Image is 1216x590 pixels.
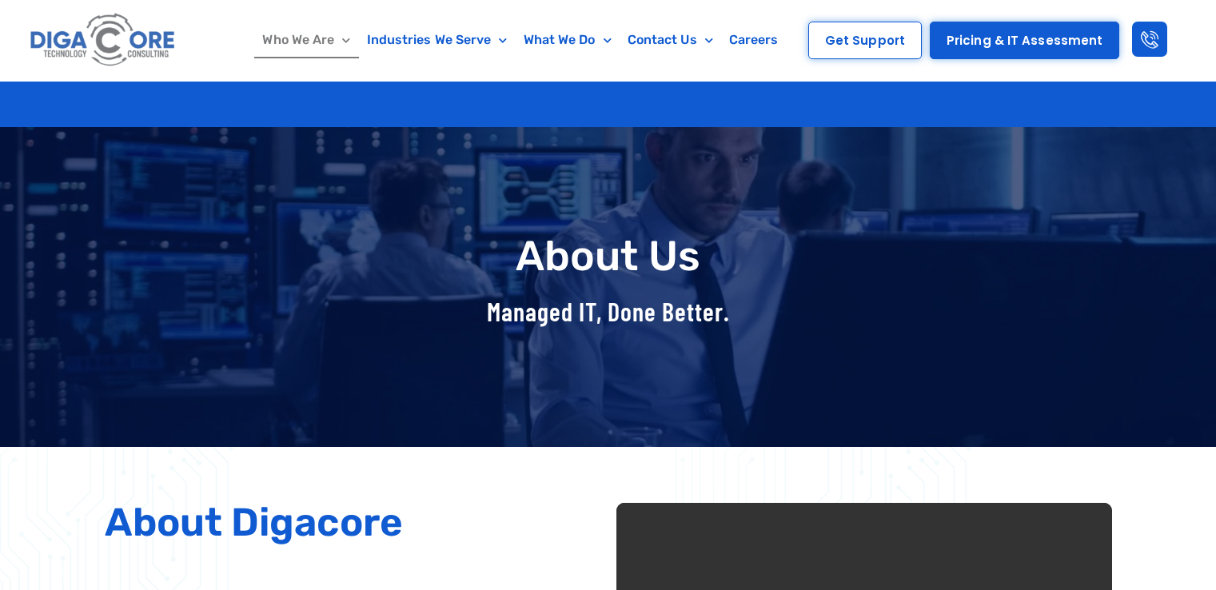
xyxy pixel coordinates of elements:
a: Contact Us [620,22,721,58]
span: Pricing & IT Assessment [947,34,1102,46]
span: Managed IT, Done Better. [487,296,730,326]
a: What We Do [516,22,620,58]
span: Get Support [825,34,905,46]
h2: About Digacore [105,503,600,542]
a: Pricing & IT Assessment [930,22,1119,59]
img: Digacore logo 1 [26,8,180,73]
a: Careers [721,22,787,58]
a: Get Support [808,22,922,59]
a: Who We Are [254,22,358,58]
nav: Menu [244,22,797,58]
h1: About Us [97,233,1120,279]
a: Industries We Serve [359,22,516,58]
